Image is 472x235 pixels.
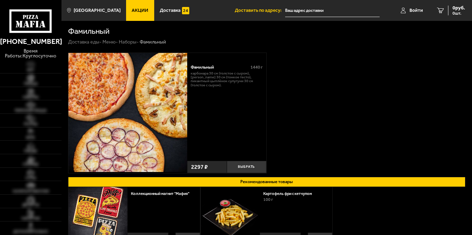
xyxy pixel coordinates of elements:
[191,64,246,70] div: Фамильный
[68,53,187,173] a: Фамильный
[140,39,166,45] div: Фамильный
[235,8,285,13] span: Доставить по адресу:
[68,28,109,36] h1: Фамильный
[191,164,208,170] span: 2297 ₽
[160,8,181,13] span: Доставка
[182,7,189,14] img: 15daf4d41897b9f0e9f617042186c801.svg
[119,39,139,45] a: Наборы-
[68,53,187,172] img: Фамильный
[74,8,121,13] span: [GEOGRAPHIC_DATA]
[102,39,118,45] a: Меню-
[453,6,465,10] span: 0 руб.
[132,8,148,13] span: Акции
[263,191,317,196] a: Картофель фри с кетчупом
[68,177,465,187] button: Рекомендованные товары
[250,64,263,70] span: 1440 г
[191,71,263,87] p: Карбонара 30 см (толстое с сыром), [PERSON_NAME] 30 см (тонкое тесто), Пикантный цыплёнок сулугун...
[285,4,380,17] input: Ваш адрес доставки
[227,161,266,173] button: Выбрать
[263,197,273,202] span: 100 г
[68,39,101,45] a: Доставка еды-
[409,8,423,13] span: Войти
[131,191,194,196] a: Коллекционный магнит "Мафия"
[453,11,465,15] span: 0 шт.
